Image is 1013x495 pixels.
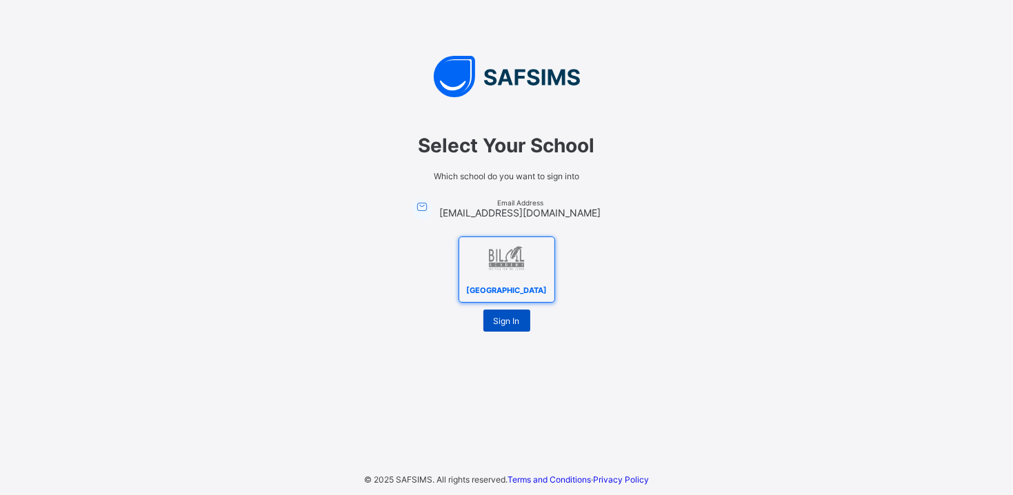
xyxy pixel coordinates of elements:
span: · [508,474,649,485]
img: Bilal Academy [488,241,525,279]
span: Which school do you want to sign into [314,171,700,181]
span: Select Your School [314,134,700,157]
span: © 2025 SAFSIMS. All rights reserved. [364,474,508,485]
span: [GEOGRAPHIC_DATA] [463,282,550,299]
a: Terms and Conditions [508,474,591,485]
span: Sign In [494,316,520,326]
img: SAFSIMS Logo [300,56,714,97]
a: Privacy Policy [593,474,649,485]
span: Email Address [440,199,601,207]
span: [EMAIL_ADDRESS][DOMAIN_NAME] [440,207,601,219]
